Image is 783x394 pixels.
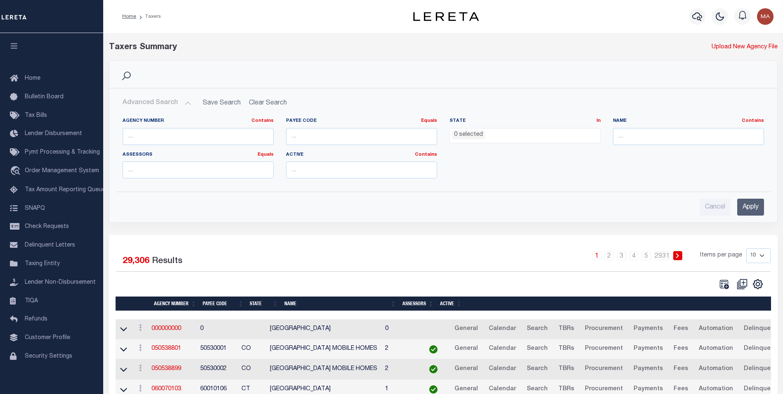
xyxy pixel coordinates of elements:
a: Equals [421,119,437,123]
a: Home [122,14,136,19]
a: TBRs [555,323,578,336]
td: CO [238,339,267,359]
a: TBRs [555,342,578,356]
a: Fees [670,342,692,356]
a: 4 [629,251,639,260]
a: Contains [415,152,437,157]
label: Payee Code [286,118,437,125]
span: 29,306 [123,257,149,266]
img: check-icon-green.svg [429,345,438,354]
a: Calendar [485,363,520,376]
span: Items per page [700,251,742,260]
span: Tax Amount Reporting Queue [25,187,105,193]
img: check-icon-green.svg [429,385,438,394]
label: Agency Number [123,118,274,125]
a: Procurement [581,342,627,356]
td: [GEOGRAPHIC_DATA] MOBILE HOMES [267,359,382,380]
a: Search [523,323,551,336]
a: 1 [592,251,601,260]
label: Assessors [123,152,274,159]
label: Active [286,152,437,159]
td: 50530001 [197,339,238,359]
a: 000000000 [151,326,181,332]
span: Refunds [25,316,47,322]
span: Home [25,76,40,81]
th: Agency Number: activate to sort column ascending [151,297,199,311]
td: 50530002 [197,359,238,380]
a: General [451,342,482,356]
a: Payments [630,342,667,356]
a: Upload New Agency File [712,43,778,52]
a: General [451,323,482,336]
input: ... [123,128,274,145]
a: Fees [670,323,692,336]
th: Active: activate to sort column ascending [437,297,465,311]
span: Bulletin Board [25,94,64,100]
label: State [449,118,601,125]
th: Name: activate to sort column ascending [281,297,399,311]
a: Equals [258,152,274,157]
span: Taxing Entity [25,261,60,267]
i: travel_explore [10,166,23,177]
span: Pymt Processing & Tracking [25,150,100,155]
a: In [596,119,601,123]
td: [GEOGRAPHIC_DATA] MOBILE HOMES [267,339,382,359]
span: Security Settings [25,354,72,359]
a: General [451,363,482,376]
span: SNAPQ [25,205,45,211]
td: 0 [382,319,419,339]
a: 2 [605,251,614,260]
span: Delinquent Letters [25,242,75,248]
a: Automation [695,323,737,336]
li: Taxers [136,13,161,20]
th: Assessors: activate to sort column ascending [399,297,437,311]
td: 2 [382,339,419,359]
a: Contains [251,119,274,123]
td: 0 [197,319,238,339]
li: 0 selected [452,131,485,140]
th: State: activate to sort column ascending [246,297,281,311]
span: Tax Bills [25,113,47,119]
span: Lender Disbursement [25,131,82,137]
a: Procurement [581,323,627,336]
a: Contains [742,119,764,123]
a: 3 [617,251,626,260]
label: Results [152,255,182,268]
th: Payee Code: activate to sort column ascending [199,297,246,311]
a: 050538801 [151,346,181,351]
a: Fees [670,363,692,376]
input: Cancel [700,199,731,216]
img: check-icon-green.svg [429,365,438,373]
img: svg+xml;base64,PHN2ZyB4bWxucz0iaHR0cDovL3d3dy53My5vcmcvMjAwMC9zdmciIHBvaW50ZXItZXZlbnRzPSJub25lIi... [757,8,774,25]
img: logo-dark.svg [413,12,479,21]
td: [GEOGRAPHIC_DATA] [267,319,382,339]
a: Procurement [581,363,627,376]
a: Payments [630,363,667,376]
label: Name [613,118,764,125]
a: 5 [642,251,651,260]
span: Order Management System [25,168,99,174]
a: 050538899 [151,366,181,372]
input: ... [123,161,274,178]
input: ... [286,128,437,145]
input: ... [613,128,764,145]
a: Calendar [485,342,520,356]
input: Apply [737,199,764,216]
td: CO [238,359,267,380]
span: Lender Non-Disbursement [25,280,96,285]
td: 2 [382,359,419,380]
span: Check Requests [25,224,69,230]
a: Payments [630,323,667,336]
span: Customer Profile [25,335,70,341]
a: Automation [695,342,737,356]
input: ... [286,161,437,178]
a: 2931 [654,251,670,260]
a: 060070103 [151,386,181,392]
a: TBRs [555,363,578,376]
a: Search [523,342,551,356]
a: Calendar [485,323,520,336]
button: Advanced Search [123,95,191,111]
div: Taxers Summary [109,41,608,54]
a: Automation [695,363,737,376]
span: TIQA [25,298,38,304]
